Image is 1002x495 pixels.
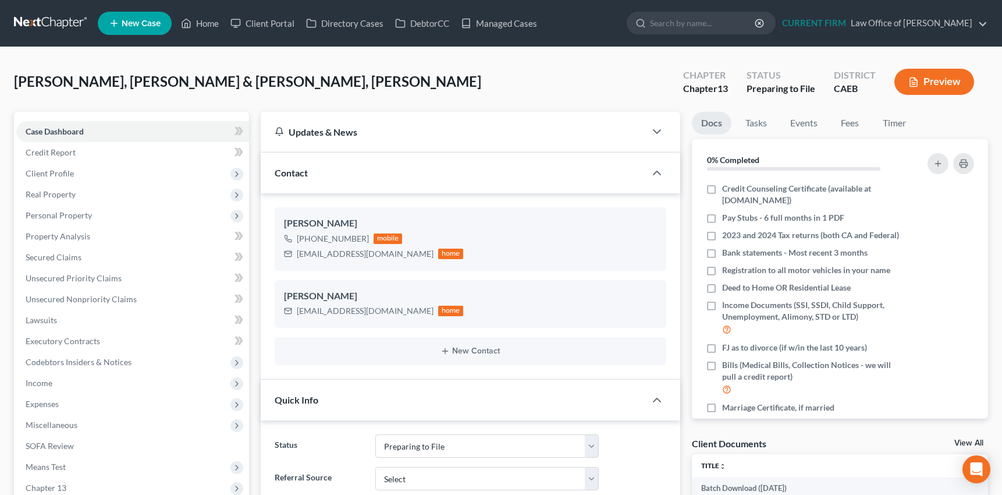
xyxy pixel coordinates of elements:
span: Quick Info [275,394,318,405]
a: Tasks [736,112,776,135]
div: [EMAIL_ADDRESS][DOMAIN_NAME] [297,248,434,260]
span: Marriage Certificate, if married [722,402,834,413]
a: Directory Cases [300,13,389,34]
a: SOFA Review [16,436,249,457]
div: CAEB [834,82,876,96]
div: [EMAIL_ADDRESS][DOMAIN_NAME] [297,305,434,317]
input: Search by name... [650,12,756,34]
div: [PERSON_NAME] [284,289,657,303]
strong: 0% Completed [707,155,759,165]
span: Codebtors Insiders & Notices [26,357,132,367]
span: FJ as to divorce (if w/in the last 10 years) [722,342,867,353]
span: 13 [717,83,728,94]
span: Unsecured Priority Claims [26,273,122,283]
span: Property Analysis [26,231,90,241]
div: Status [747,69,815,82]
span: Bank statements - Most recent 3 months [722,247,868,259]
span: Real Property [26,189,76,199]
a: Home [175,13,225,34]
div: home [438,249,464,259]
span: Pay Stubs - 6 full months in 1 PDF [722,212,844,224]
a: Case Dashboard [16,121,249,142]
a: DebtorCC [389,13,455,34]
span: Executory Contracts [26,336,100,346]
span: Unsecured Nonpriority Claims [26,294,137,304]
a: Managed Cases [455,13,543,34]
button: Preview [894,69,974,95]
span: Means Test [26,462,66,472]
div: Client Documents [692,437,766,450]
a: Secured Claims [16,247,249,268]
div: District [834,69,876,82]
span: Bills (Medical Bills, Collection Notices - we will pull a credit report) [722,359,904,383]
a: Unsecured Priority Claims [16,268,249,289]
span: New Case [122,19,161,28]
a: Unsecured Nonpriority Claims [16,289,249,310]
div: home [438,306,464,316]
i: unfold_more [719,463,726,470]
a: Titleunfold_more [701,461,726,470]
a: Timer [873,112,915,135]
a: Executory Contracts [16,331,249,352]
span: Credit Counseling Certificate (available at [DOMAIN_NAME]) [722,183,904,206]
a: Docs [692,112,731,135]
a: Fees [832,112,869,135]
a: Credit Report [16,142,249,163]
a: View All [954,439,983,447]
div: [PERSON_NAME] [284,217,657,231]
span: Miscellaneous [26,420,77,430]
span: Chapter 13 [26,483,66,493]
div: mobile [374,234,403,244]
span: [PERSON_NAME], [PERSON_NAME] & [PERSON_NAME], [PERSON_NAME] [14,73,481,90]
a: CURRENT FIRMLaw Office of [PERSON_NAME] [776,13,987,34]
div: [PHONE_NUMBER] [297,233,369,245]
div: Updates & News [275,126,631,138]
div: Open Intercom Messenger [962,455,990,483]
span: 2023 and 2024 Tax returns (both CA and Federal) [722,229,899,241]
span: Income [26,378,52,388]
span: Lawsuits [26,315,57,325]
a: Lawsuits [16,310,249,331]
span: Client Profile [26,168,74,178]
span: Personal Property [26,210,92,220]
span: Expenses [26,399,59,409]
a: Client Portal [225,13,300,34]
span: Income Documents (SSI, SSDI, Child Support, Unemployment, Alimony, STD or LTD) [722,299,904,323]
span: Secured Claims [26,252,81,262]
a: Property Analysis [16,226,249,247]
label: Referral Source [269,467,369,490]
div: Chapter [683,69,728,82]
button: New Contact [284,346,657,356]
div: Preparing to File [747,82,815,96]
span: Contact [275,167,308,178]
span: Case Dashboard [26,126,84,136]
span: Credit Report [26,147,76,157]
a: Events [781,112,827,135]
span: Deed to Home OR Residential Lease [722,282,851,294]
span: Registration to all motor vehicles in your name [722,264,890,276]
span: SOFA Review [26,441,74,451]
div: Chapter [683,82,728,96]
strong: CURRENT FIRM [782,17,846,28]
label: Status [269,434,369,458]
